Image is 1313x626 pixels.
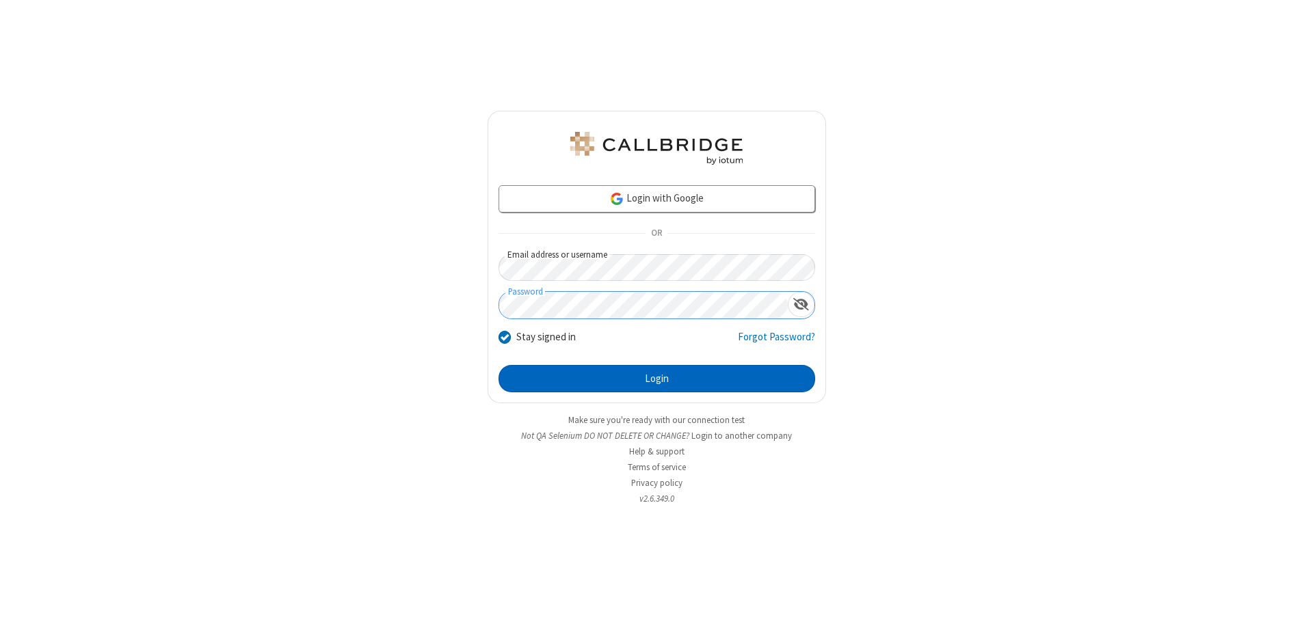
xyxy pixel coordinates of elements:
a: Login with Google [499,185,815,213]
div: Show password [788,292,814,317]
a: Forgot Password? [738,329,815,355]
li: Not QA Selenium DO NOT DELETE OR CHANGE? [488,429,826,442]
a: Terms of service [628,461,686,473]
input: Password [499,292,788,318]
button: Login to another company [691,429,792,442]
a: Help & support [629,446,685,457]
button: Login [499,365,815,392]
a: Privacy policy [631,477,682,489]
a: Make sure you're ready with our connection test [568,414,745,426]
img: google-icon.png [609,191,624,206]
li: v2.6.349.0 [488,492,826,505]
input: Email address or username [499,254,815,281]
span: OR [646,224,667,243]
img: QA Selenium DO NOT DELETE OR CHANGE [568,132,745,165]
label: Stay signed in [516,329,576,345]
